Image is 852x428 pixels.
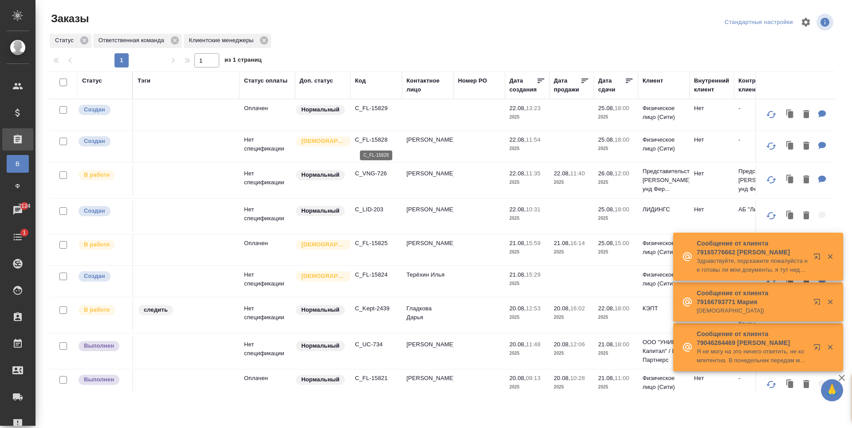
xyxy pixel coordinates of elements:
[355,205,398,214] p: C_LID-203
[554,375,570,381] p: 20.08,
[2,199,33,222] a: 7124
[295,304,346,316] div: Статус по умолчанию для стандартных заказов
[598,113,634,122] p: 2025
[598,313,634,322] p: 2025
[244,76,288,85] div: Статус оплаты
[615,305,629,312] p: 18:00
[598,170,615,177] p: 26.08,
[526,341,540,348] p: 11:48
[509,105,526,111] p: 22.08,
[598,305,615,312] p: 22.08,
[11,159,24,168] span: В
[84,272,105,281] p: Создан
[738,135,781,144] p: -
[402,234,454,266] td: [PERSON_NAME]
[184,34,272,48] div: Клиентские менеджеры
[240,165,295,196] td: Нет спецификации
[295,239,346,251] div: Выставляется автоматически для первых 3 заказов нового контактного лица. Особое внимание
[355,104,398,113] p: C_FL-15829
[643,239,685,257] p: Физическое лицо (Сити)
[598,375,615,381] p: 21.08,
[722,16,795,29] div: split button
[301,170,339,179] p: Нормальный
[189,36,257,45] p: Клиентские менеджеры
[355,304,398,313] p: C_Kept-2439
[240,131,295,162] td: Нет спецификации
[50,34,91,48] div: Статус
[694,104,730,113] p: Нет
[761,205,782,226] button: Обновить
[643,167,685,194] p: Представительство [PERSON_NAME] унд Фер...
[615,105,629,111] p: 18:00
[694,135,730,144] p: Нет
[554,383,589,392] p: 2025
[84,240,110,249] p: В работе
[526,271,540,278] p: 15:29
[821,253,839,261] button: Закрыть
[458,76,487,85] div: Номер PO
[402,266,454,297] td: Терёхин Илья
[799,171,814,189] button: Удалить
[301,375,339,384] p: Нормальный
[402,300,454,331] td: Гладкова Дарья
[694,76,730,94] div: Внутренний клиент
[697,347,808,365] p: Я не могу на это ничего ответить, не компетентна. В понедельник передам менеджеру, который будет опл
[301,341,339,350] p: Нормальный
[7,177,29,195] a: Ф
[295,135,346,147] div: Выставляется автоматически для первых 3 заказов нового контактного лица. Особое внимание
[615,375,629,381] p: 11:00
[240,369,295,400] td: Оплачен
[99,36,167,45] p: Ответственная команда
[301,305,339,314] p: Нормальный
[509,341,526,348] p: 20.08,
[554,76,580,94] div: Дата продажи
[84,137,105,146] p: Создан
[799,207,814,225] button: Удалить
[526,105,540,111] p: 13:23
[694,205,730,214] p: Нет
[355,135,398,144] p: C_FL-15828
[240,201,295,232] td: Нет спецификации
[615,136,629,143] p: 18:00
[697,329,808,347] p: Сообщение от клиента 79046284469 [PERSON_NAME]
[598,144,634,153] p: 2025
[615,240,629,246] p: 15:00
[554,313,589,322] p: 2025
[355,169,398,178] p: C_VNG-726
[84,206,105,215] p: Создан
[598,105,615,111] p: 25.08,
[509,375,526,381] p: 20.08,
[615,206,629,213] p: 18:00
[84,170,110,179] p: В работе
[598,248,634,257] p: 2025
[300,76,333,85] div: Доп. статус
[570,240,585,246] p: 16:14
[509,144,545,153] p: 2025
[598,383,634,392] p: 2025
[295,169,346,181] div: Статус по умолчанию для стандартных заказов
[808,338,829,360] button: Открыть в новой вкладке
[13,202,35,210] span: 7124
[295,270,346,282] div: Выставляется автоматически для первых 3 заказов нового контактного лица. Особое внимание
[526,206,540,213] p: 10:31
[240,99,295,131] td: Оплачен
[526,170,540,177] p: 11:35
[554,170,570,177] p: 22.08,
[301,206,339,215] p: Нормальный
[509,271,526,278] p: 21.08,
[554,341,570,348] p: 20.08,
[509,76,536,94] div: Дата создания
[240,266,295,297] td: Нет спецификации
[355,340,398,349] p: C_UC-734
[11,182,24,190] span: Ф
[570,375,585,381] p: 10:28
[295,374,346,386] div: Статус по умолчанию для стандартных заказов
[643,76,663,85] div: Клиент
[761,135,782,157] button: Обновить
[402,201,454,232] td: [PERSON_NAME]
[355,270,398,279] p: C_FL-15824
[355,374,398,383] p: C_FL-15821
[598,341,615,348] p: 21.08,
[598,206,615,213] p: 25.08,
[643,205,685,214] p: ЛИДИНГС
